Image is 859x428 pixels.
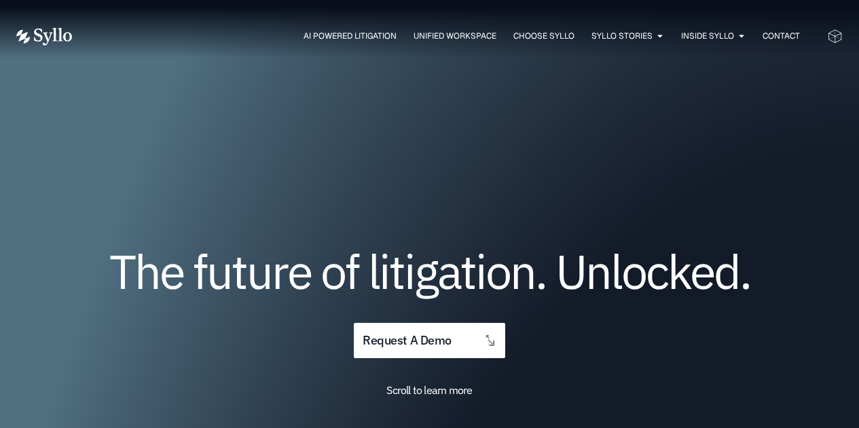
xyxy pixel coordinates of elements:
a: Choose Syllo [513,30,574,42]
a: AI Powered Litigation [304,30,397,42]
a: Inside Syllo [681,30,734,42]
h1: The future of litigation. Unlocked. [98,249,761,294]
div: Menu Toggle [99,30,800,43]
a: Unified Workspace [414,30,496,42]
a: request a demo [354,323,505,359]
a: Contact [763,30,800,42]
span: request a demo [363,334,451,347]
a: Syllo Stories [591,30,653,42]
img: Vector [16,28,72,45]
nav: Menu [99,30,800,43]
span: Scroll to learn more [386,383,472,397]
